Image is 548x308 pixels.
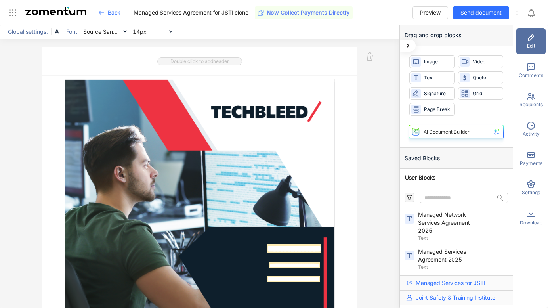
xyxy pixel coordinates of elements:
div: Activity [516,116,546,142]
div: Grid [458,87,504,100]
span: Font: [64,27,81,36]
span: Managed Services Agreement 2025 [418,248,477,264]
span: Global settings: [6,27,50,36]
button: Send document [453,6,509,19]
span: Text [418,264,506,271]
div: Download [516,204,546,230]
div: Quote [458,71,504,84]
span: Back [108,9,120,17]
span: Signature [424,90,451,98]
span: Text [424,74,451,82]
div: Managed Network Services Agreement 2025Text [400,209,513,243]
div: Image [409,55,455,68]
div: Recipients [516,87,546,113]
span: Settings [522,189,540,196]
span: Comments [519,72,543,79]
span: Quote [473,74,500,82]
button: filter [405,193,414,202]
div: Managed Services Agreement 2025Text [400,246,513,272]
div: Notifications [527,4,542,22]
span: Edit [527,42,535,50]
button: Preview [412,6,448,19]
span: Preview [420,8,441,17]
span: Now Collect Payments Directly [267,9,349,17]
span: Text [418,235,506,242]
span: Grid [473,90,500,98]
span: Joint Safety & Training Institute [416,294,495,302]
span: Source Sans Pro [83,26,127,38]
span: Activity [523,130,540,138]
span: Download [520,219,542,226]
span: Managed Network Services Agreement 2025 [418,211,477,235]
span: Image [424,58,451,66]
div: Video [458,55,504,68]
div: Comments [516,57,546,84]
div: Settings [516,175,546,201]
div: Text [409,71,455,84]
span: Page Break [424,106,451,113]
span: Payments [520,160,542,167]
span: Recipients [519,101,543,108]
div: AI Document Builder [424,129,470,135]
button: Now Collect Payments Directly [255,6,353,19]
div: Edit [516,28,546,54]
span: 14px [133,26,172,38]
span: Managed Services Agreement for JSTI clone [134,9,248,17]
span: filter [407,195,412,200]
span: Double click to add header [157,57,242,65]
span: User Blocks [405,174,436,182]
img: Zomentum Logo [25,7,86,15]
div: Signature [409,87,455,100]
span: Send document [460,8,502,17]
span: Managed Services for JSTI [416,279,485,287]
div: Drag and drop blocks [400,25,513,46]
span: Video [473,58,500,66]
div: Saved Blocks [400,148,513,169]
div: Page Break [409,103,455,116]
div: Payments [516,145,546,172]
